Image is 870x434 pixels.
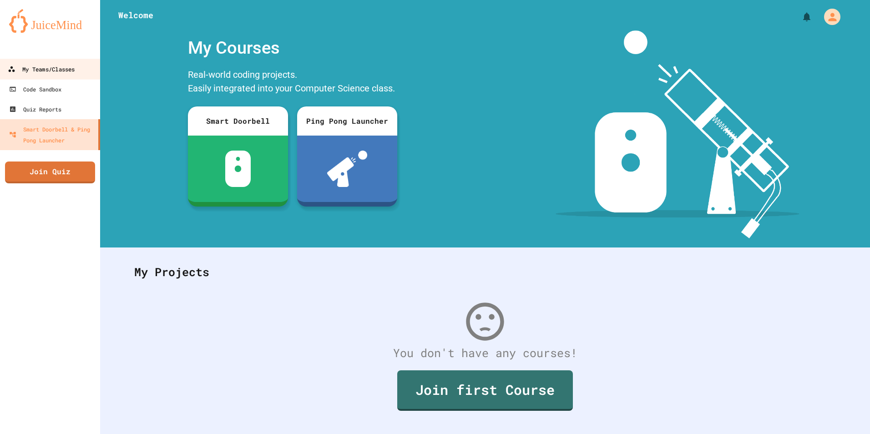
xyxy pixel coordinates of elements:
[397,370,573,411] a: Join first Course
[9,9,91,33] img: logo-orange.svg
[183,30,402,66] div: My Courses
[9,84,61,95] div: Code Sandbox
[125,344,845,362] div: You don't have any courses!
[9,124,95,146] div: Smart Doorbell & Ping Pong Launcher
[225,151,251,187] img: sdb-white.svg
[297,106,397,136] div: Ping Pong Launcher
[814,6,843,27] div: My Account
[9,104,61,115] div: Quiz Reports
[188,106,288,136] div: Smart Doorbell
[125,254,845,290] div: My Projects
[5,161,95,183] a: Join Quiz
[8,64,75,75] div: My Teams/Classes
[784,9,814,25] div: My Notifications
[327,151,368,187] img: ppl-with-ball.png
[183,66,402,100] div: Real-world coding projects. Easily integrated into your Computer Science class.
[556,30,799,238] img: banner-image-my-projects.png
